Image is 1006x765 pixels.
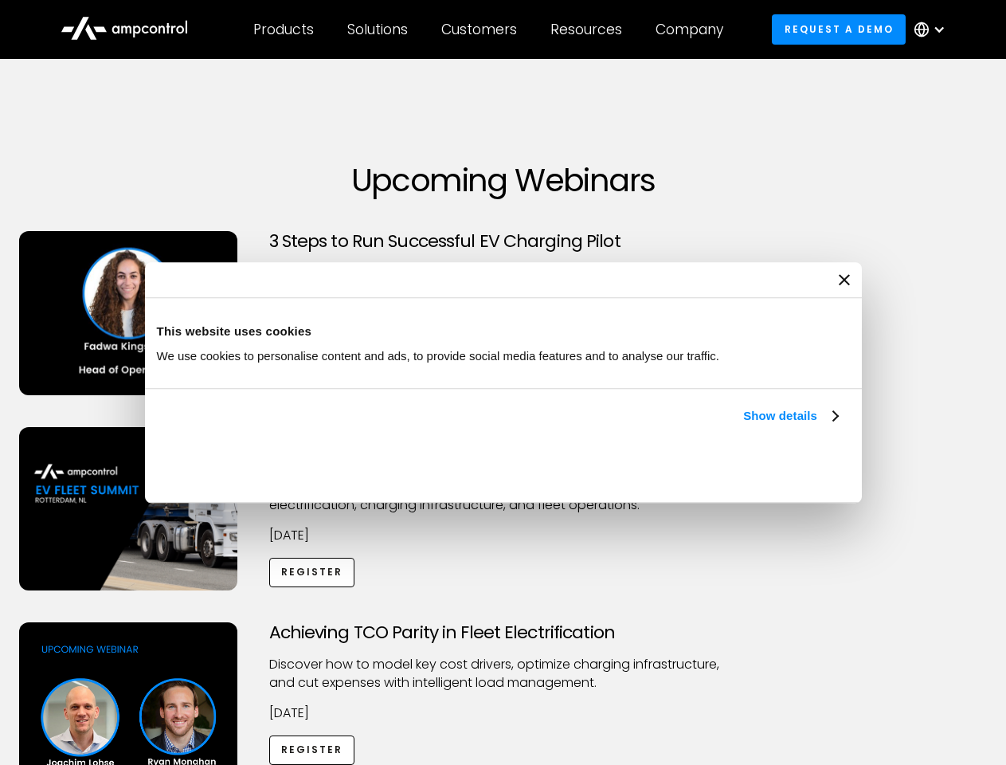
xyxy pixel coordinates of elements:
[656,21,723,38] div: Company
[441,21,517,38] div: Customers
[347,21,408,38] div: Solutions
[253,21,314,38] div: Products
[269,558,355,587] a: Register
[550,21,622,38] div: Resources
[269,527,738,544] p: [DATE]
[269,622,738,643] h3: Achieving TCO Parity in Fleet Electrification
[269,656,738,692] p: Discover how to model key cost drivers, optimize charging infrastructure, and cut expenses with i...
[839,274,850,285] button: Close banner
[743,406,837,426] a: Show details
[269,231,738,252] h3: 3 Steps to Run Successful EV Charging Pilot
[157,322,850,341] div: This website uses cookies
[157,349,720,363] span: We use cookies to personalise content and ads, to provide social media features and to analyse ou...
[269,736,355,765] a: Register
[615,444,844,490] button: Okay
[19,161,988,199] h1: Upcoming Webinars
[269,704,738,722] p: [DATE]
[772,14,906,44] a: Request a demo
